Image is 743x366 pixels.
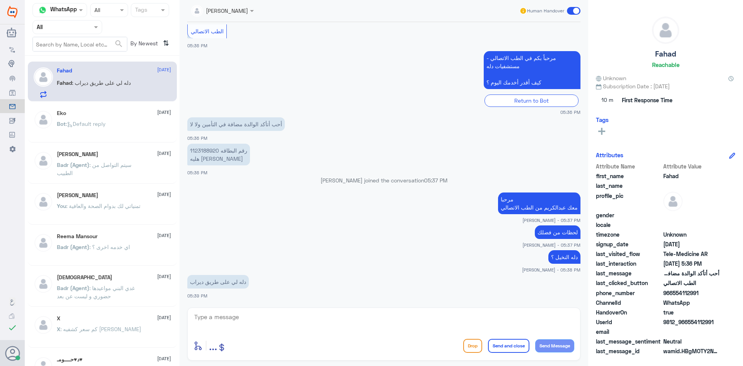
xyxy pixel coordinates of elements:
[596,308,662,316] span: HandoverOn
[157,273,171,280] span: [DATE]
[127,37,160,52] span: By Newest
[157,150,171,157] span: [DATE]
[596,299,662,307] span: ChannelId
[596,318,662,326] span: UserId
[7,6,17,18] img: Widebot Logo
[652,17,679,43] img: defaultAdmin.png
[60,326,141,332] span: : كم سعر كشفيه [PERSON_NAME]
[596,116,609,123] h6: Tags
[498,192,580,214] p: 27/8/2025, 5:37 PM
[663,211,719,219] span: null
[663,221,719,229] span: null
[114,38,123,50] button: search
[655,50,676,58] h5: Fahad
[484,51,580,89] p: 27/8/2025, 5:36 PM
[187,43,207,48] span: 05:36 PM
[34,233,53,253] img: defaultAdmin.png
[34,67,53,87] img: defaultAdmin.png
[663,289,719,297] span: 966554112991
[187,136,207,141] span: 05:36 PM
[209,339,217,352] span: ...
[57,162,89,168] span: Badr (Agent)
[66,203,140,209] span: : تمنياتي لك بدوام الصحة والعافية
[57,120,66,127] span: Bot
[114,39,123,48] span: search
[57,151,98,158] h5: Anas
[596,151,623,158] h6: Attributes
[424,177,447,184] span: 05:37 PM
[596,162,662,170] span: Attribute Name
[57,67,72,74] h5: Fahad
[157,232,171,239] span: [DATE]
[596,328,662,336] span: email
[157,109,171,116] span: [DATE]
[663,240,719,248] span: 2025-08-27T14:35:18.157Z
[33,37,127,51] input: Search by Name, Local etc…
[663,250,719,258] span: Tele-Medicine AR
[596,93,619,107] span: 10 m
[57,79,72,86] span: Fahad
[663,299,719,307] span: 2
[37,4,48,16] img: whatsapp.png
[596,269,662,277] span: last_message
[596,337,662,345] span: last_message_sentiment
[57,285,89,291] span: Badr (Agent)
[5,346,20,361] button: Avatar
[535,339,574,352] button: Send Message
[596,221,662,229] span: locale
[596,347,662,355] span: last_message_id
[57,285,135,299] span: : غدي البني مواعيدها حضوري و ليست عن بعد
[527,7,564,14] span: Human Handover
[157,66,171,73] span: [DATE]
[596,240,662,248] span: signup_date
[57,315,60,322] h5: X
[57,356,83,363] h5: د♥حــــومـ♥
[596,74,626,82] span: Unknown
[622,96,673,104] span: First Response Time
[57,244,89,250] span: Badr (Agent)
[187,176,580,184] p: [PERSON_NAME] joined the conversation
[89,244,130,250] span: : اي خدمه اخرى ؟
[187,293,207,298] span: 05:39 PM
[560,109,580,115] span: 05:36 PM
[596,172,662,180] span: first_name
[663,337,719,345] span: 0
[57,162,132,176] span: : سيتم التواصل من الطبيب
[663,259,719,268] span: 2025-08-27T14:36:29.177Z
[488,339,529,353] button: Send and close
[57,192,98,199] h5: Mohammed ALRASHED
[34,110,53,129] img: defaultAdmin.png
[34,192,53,211] img: defaultAdmin.png
[187,117,285,131] p: 27/8/2025, 5:36 PM
[187,144,250,165] p: 27/8/2025, 5:36 PM
[663,192,683,211] img: defaultAdmin.png
[663,279,719,287] span: الطب الاتصالي
[596,250,662,258] span: last_visited_flow
[34,274,53,294] img: defaultAdmin.png
[157,314,171,321] span: [DATE]
[522,266,580,273] span: [PERSON_NAME] - 05:38 PM
[663,328,719,336] span: null
[484,95,579,107] div: Return to Bot
[191,28,224,34] span: الطب الاتصالي
[8,323,17,332] i: check
[57,110,66,117] h5: Eko
[134,5,147,15] div: Tags
[157,191,171,198] span: [DATE]
[535,225,580,239] p: 27/8/2025, 5:37 PM
[66,120,106,127] span: : Default reply
[596,279,662,287] span: last_clicked_button
[596,182,662,190] span: last_name
[663,308,719,316] span: true
[663,230,719,239] span: Unknown
[652,61,680,68] h6: Reachable
[187,275,249,289] p: 27/8/2025, 5:39 PM
[596,211,662,219] span: gender
[209,337,217,354] button: ...
[187,170,207,175] span: 05:36 PM
[663,269,719,277] span: ‏أحب أتأكد الوالدة مضافة في التأمين ولا لا
[463,339,482,353] button: Drop
[663,172,719,180] span: Fahad
[596,289,662,297] span: phone_number
[522,242,580,248] span: [PERSON_NAME] - 05:37 PM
